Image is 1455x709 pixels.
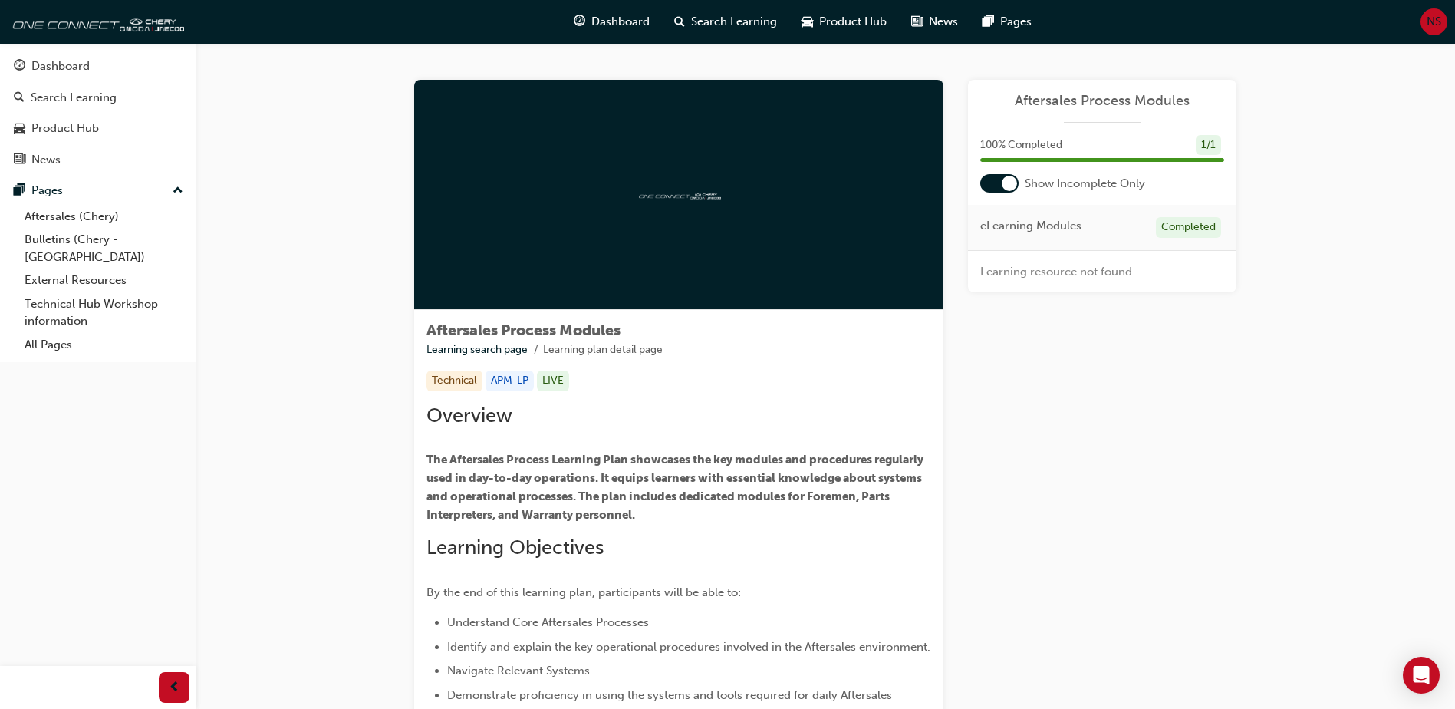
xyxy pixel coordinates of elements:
a: pages-iconPages [970,6,1044,38]
a: News [6,146,189,174]
a: Aftersales Process Modules [980,92,1224,110]
button: Pages [6,176,189,205]
span: car-icon [14,122,25,136]
button: DashboardSearch LearningProduct HubNews [6,49,189,176]
span: Show Incomplete Only [1025,175,1145,193]
div: APM-LP [486,371,534,391]
div: Search Learning [31,89,117,107]
span: The Aftersales Process Learning Plan showcases the key modules and procedures regularly used in d... [426,453,926,522]
div: LIVE [537,371,569,391]
span: Learning resource not found [980,265,1132,279]
div: 1 / 1 [1196,135,1221,156]
img: oneconnect [8,6,184,37]
div: Technical [426,371,482,391]
span: search-icon [14,91,25,105]
span: Aftersales Process Modules [426,322,621,339]
span: prev-icon [169,678,180,697]
a: Aftersales (Chery) [18,205,189,229]
div: Product Hub [31,120,99,137]
span: guage-icon [14,60,25,74]
a: External Resources [18,269,189,292]
span: News [929,13,958,31]
span: 100 % Completed [980,137,1062,154]
a: Learning search page [426,343,528,356]
span: Navigate Relevant Systems [447,664,590,678]
span: guage-icon [574,12,585,31]
div: Dashboard [31,58,90,75]
span: Overview [426,404,512,427]
span: Product Hub [819,13,887,31]
span: Understand Core Aftersales Processes [447,615,649,629]
span: Search Learning [691,13,777,31]
a: Search Learning [6,84,189,112]
img: oneconnect [637,187,721,202]
span: eLearning Modules [980,217,1081,235]
span: NS [1427,13,1441,31]
span: Pages [1000,13,1032,31]
span: car-icon [802,12,813,31]
span: pages-icon [14,184,25,198]
li: Learning plan detail page [543,341,663,359]
a: Technical Hub Workshop information [18,292,189,333]
a: Product Hub [6,114,189,143]
span: Identify and explain the key operational procedures involved in the Aftersales environment. [447,640,930,654]
a: Bulletins (Chery - [GEOGRAPHIC_DATA]) [18,228,189,269]
span: Learning Objectives [426,536,604,559]
a: news-iconNews [899,6,970,38]
div: News [31,151,61,169]
a: car-iconProduct Hub [789,6,899,38]
span: By the end of this learning plan, participants will be able to: [426,585,741,599]
span: news-icon [14,153,25,167]
div: Open Intercom Messenger [1403,657,1440,694]
button: NS [1420,8,1447,35]
div: Completed [1156,217,1221,238]
a: guage-iconDashboard [561,6,662,38]
a: search-iconSearch Learning [662,6,789,38]
span: news-icon [911,12,923,31]
span: search-icon [674,12,685,31]
span: Dashboard [591,13,650,31]
a: All Pages [18,333,189,357]
div: Pages [31,182,63,200]
span: pages-icon [983,12,994,31]
a: Dashboard [6,52,189,81]
span: up-icon [173,181,183,201]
